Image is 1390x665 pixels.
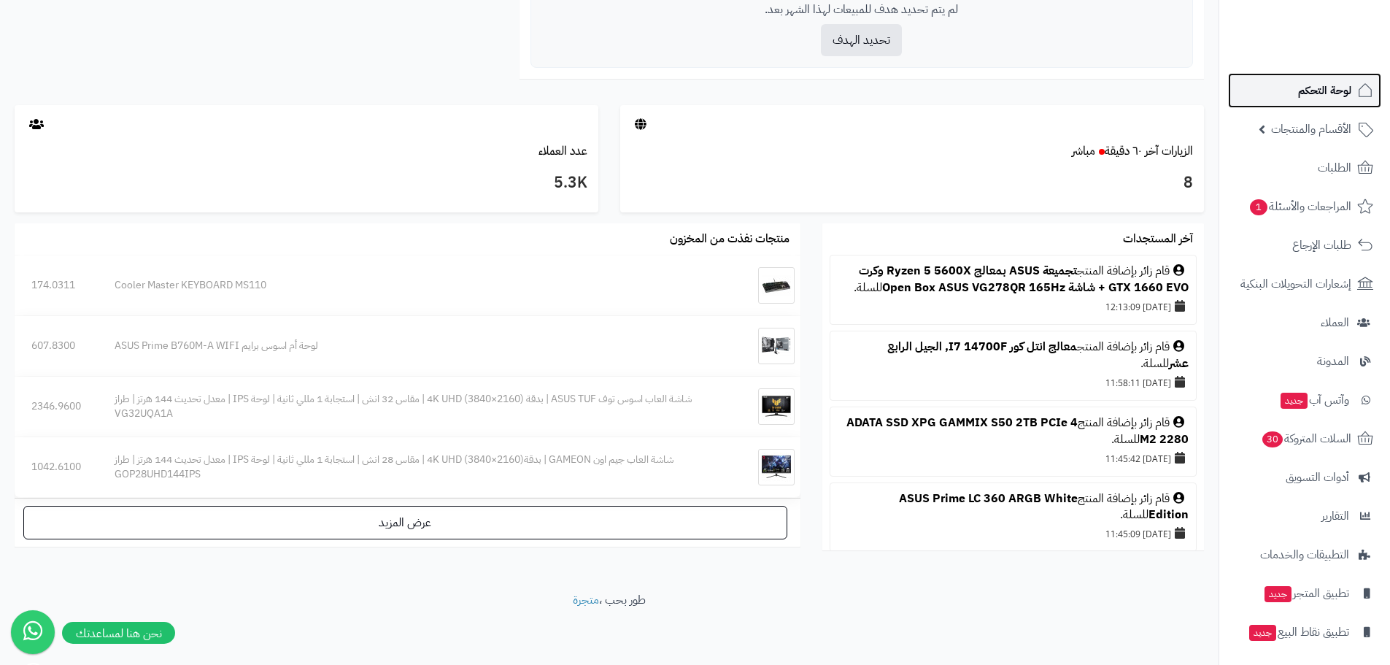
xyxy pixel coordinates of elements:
[573,591,599,609] a: متجرة
[1279,390,1349,410] span: وآتس آب
[821,24,902,56] button: تحديد الهدف
[1286,467,1349,488] span: أدوات التسويق
[1123,233,1193,246] h3: آخر المستجدات
[758,388,795,425] img: شاشة العاب اسوس توف ASUS TUF | بدقة 4K UHD (3840×2160) | مقاس 32 انش | استجابة 1 مللي ثانية | لوح...
[115,392,735,421] div: شاشة العاب اسوس توف ASUS TUF | بدقة 4K UHD (3840×2160) | مقاس 32 انش | استجابة 1 مللي ثانية | لوح...
[1228,305,1381,340] a: العملاء
[31,278,81,293] div: 174.0311
[1228,499,1381,534] a: التقارير
[859,262,1189,296] a: تجميعة ASUS بمعالج Ryzen 5 5600X وكرت GTX 1660 EVO + شاشة Open Box ASUS VG278QR 165Hz
[1228,228,1381,263] a: طلبات الإرجاع
[838,415,1189,448] div: قام زائر بإضافة المنتج للسلة.
[1317,351,1349,372] span: المدونة
[1228,421,1381,456] a: السلات المتروكة30
[1228,189,1381,224] a: المراجعات والأسئلة1
[115,339,735,353] div: لوحة أم اسوس برايم ASUS Prime B760M-A WIFI
[846,414,1189,448] a: ADATA SSD XPG GAMMIX S50 2TB PCIe 4 M2 2280
[838,523,1189,544] div: [DATE] 11:45:09
[1072,142,1193,160] a: الزيارات آخر ٦٠ دقيقةمباشر
[1261,428,1351,449] span: السلات المتروكة
[1260,545,1349,565] span: التطبيقات والخدمات
[23,506,787,539] a: عرض المزيد
[758,328,795,364] img: لوحة أم اسوس برايم ASUS Prime B760M-A WIFI
[1228,73,1381,108] a: لوحة التحكم
[1228,460,1381,495] a: أدوات التسويق
[838,491,1189,524] div: قام زائر بإضافة المنتج للسلة.
[1281,393,1308,409] span: جديد
[31,339,81,353] div: 607.8300
[31,399,81,414] div: 2346.9600
[1228,576,1381,611] a: تطبيق المتجرجديد
[1249,625,1276,641] span: جديد
[1228,344,1381,379] a: المدونة
[1228,150,1381,185] a: الطلبات
[1072,142,1095,160] small: مباشر
[838,263,1189,296] div: قام زائر بإضافة المنتج للسلة.
[115,278,735,293] div: Cooler Master KEYBOARD MS110
[838,296,1189,317] div: [DATE] 12:13:09
[115,453,735,482] div: شاشة العاب جيم اون GAMEON | بدقة4K UHD (3840×2160) | مقاس 28 انش | استجابة 1 مللي ثانية | لوحة IP...
[838,448,1189,469] div: [DATE] 11:45:42
[1318,158,1351,178] span: الطلبات
[1271,119,1351,139] span: الأقسام والمنتجات
[1228,266,1381,301] a: إشعارات التحويلات البنكية
[758,449,795,485] img: شاشة العاب جيم اون GAMEON | بدقة4K UHD (3840×2160) | مقاس 28 انش | استجابة 1 مللي ثانية | لوحة IP...
[31,460,81,474] div: 1042.6100
[899,490,1189,524] a: ASUS Prime LC 360 ARGB White Edition
[838,372,1189,393] div: [DATE] 11:58:11
[758,267,795,304] img: Cooler Master KEYBOARD MS110
[1262,431,1283,447] span: 30
[887,338,1189,372] a: معالج انتل كور I7 14700F, الجيل الرابع عشر
[670,233,789,246] h3: منتجات نفذت من المخزون
[538,142,587,160] a: عدد العملاء
[631,171,1193,196] h3: 8
[838,339,1189,372] div: قام زائر بإضافة المنتج للسلة.
[1264,586,1291,602] span: جديد
[1321,506,1349,526] span: التقارير
[542,1,1181,18] p: لم يتم تحديد هدف للمبيعات لهذا الشهر بعد.
[1228,537,1381,572] a: التطبيقات والخدمات
[1248,196,1351,217] span: المراجعات والأسئلة
[1228,383,1381,418] a: وآتس آبجديد
[1228,615,1381,650] a: تطبيق نقاط البيعجديد
[1250,199,1267,215] span: 1
[26,171,587,196] h3: 5.3K
[1292,235,1351,255] span: طلبات الإرجاع
[1263,583,1349,604] span: تطبيق المتجر
[1240,274,1351,294] span: إشعارات التحويلات البنكية
[1298,80,1351,101] span: لوحة التحكم
[1248,622,1349,642] span: تطبيق نقاط البيع
[1321,312,1349,333] span: العملاء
